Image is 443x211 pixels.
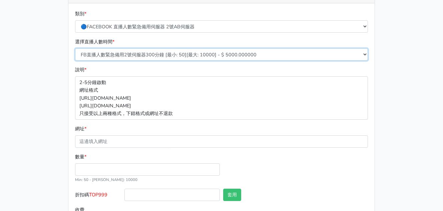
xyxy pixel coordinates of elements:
label: 網址 [75,125,86,133]
small: Min: 50 - [PERSON_NAME]: 10000 [75,177,137,182]
input: 這邊填入網址 [75,135,368,148]
button: 套用 [223,189,241,201]
label: 說明 [75,66,86,74]
label: 折扣碼 [73,189,123,204]
p: 2-5分鐘啟動 網址格式 [URL][DOMAIN_NAME] [URL][DOMAIN_NAME] 只接受以上兩種格式，下錯格式或網址不退款 [75,76,368,119]
label: 數量 [75,153,86,161]
label: 選擇直播人數時間 [75,38,114,46]
span: TOP999 [89,191,107,198]
label: 類別 [75,10,86,18]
